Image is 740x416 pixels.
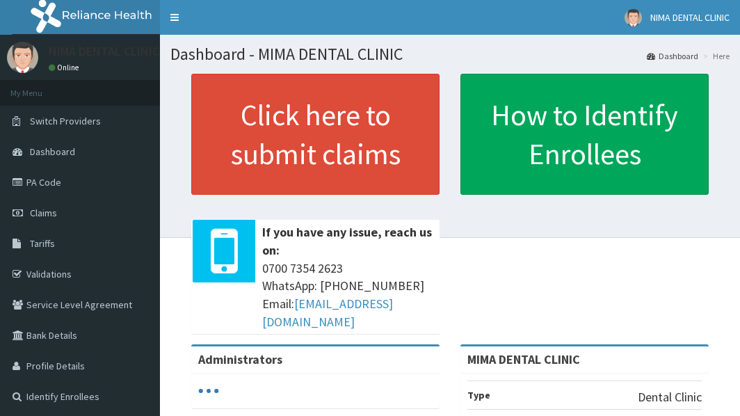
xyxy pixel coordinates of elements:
span: Tariffs [30,237,55,250]
a: Online [49,63,82,72]
b: If you have any issue, reach us on: [262,224,432,258]
b: Administrators [198,351,282,367]
p: Dental Clinic [638,388,702,406]
span: Claims [30,207,57,219]
strong: MIMA DENTAL CLINIC [467,351,580,367]
a: How to Identify Enrollees [460,74,709,195]
a: [EMAIL_ADDRESS][DOMAIN_NAME] [262,296,393,330]
a: Click here to submit claims [191,74,440,195]
span: 0700 7354 2623 WhatsApp: [PHONE_NUMBER] Email: [262,259,433,331]
img: User Image [7,42,38,73]
img: User Image [625,9,642,26]
span: Switch Providers [30,115,101,127]
svg: audio-loading [198,381,219,401]
li: Here [700,50,730,62]
span: Dashboard [30,145,75,158]
span: NIMA DENTAL CLINIC [650,11,730,24]
p: NIMA DENTAL CLINIC [49,45,159,58]
b: Type [467,389,490,401]
h1: Dashboard - MIMA DENTAL CLINIC [170,45,730,63]
a: Dashboard [647,50,698,62]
